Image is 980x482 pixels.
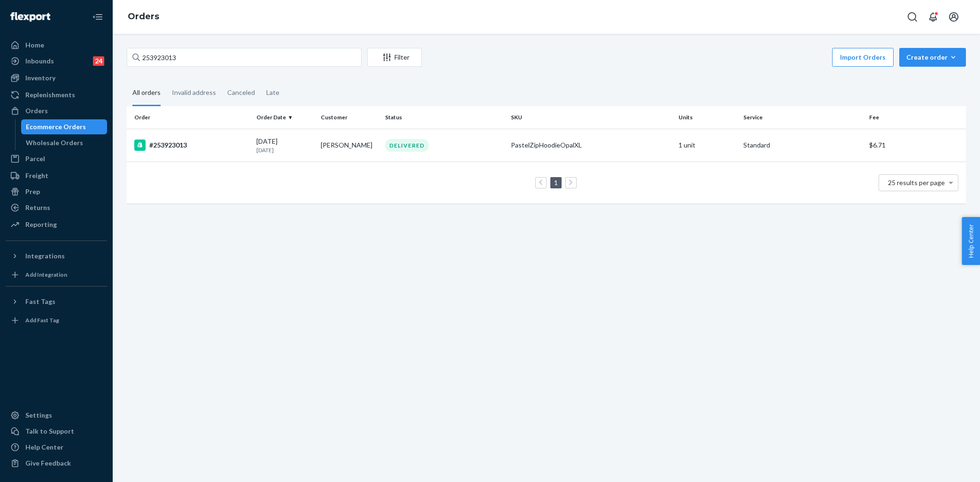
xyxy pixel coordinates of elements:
button: Open account menu [944,8,963,26]
div: Integrations [25,251,65,261]
a: Prep [6,184,107,199]
div: Add Fast Tag [25,316,59,324]
div: Add Integration [25,271,67,279]
div: Wholesale Orders [26,138,83,148]
button: Give Feedback [6,456,107,471]
th: SKU [507,106,675,129]
button: Close Navigation [88,8,107,26]
td: [PERSON_NAME] [317,129,381,162]
button: Import Orders [832,48,894,67]
div: DELIVERED [385,139,429,152]
th: Units [675,106,739,129]
td: 1 unit [675,129,739,162]
div: Replenishments [25,90,75,100]
a: Add Integration [6,267,107,282]
a: Settings [6,408,107,423]
button: Open Search Box [903,8,922,26]
iframe: Opens a widget where you can chat to one of our agents [921,454,971,477]
a: Freight [6,168,107,183]
div: Canceled [227,80,255,105]
span: 25 results per page [888,179,945,187]
div: Parcel [25,154,45,163]
a: Add Fast Tag [6,313,107,328]
a: Returns [6,200,107,215]
td: $6.71 [865,129,966,162]
button: Fast Tags [6,294,107,309]
div: Late [266,80,279,105]
div: Freight [25,171,48,180]
div: Home [25,40,44,50]
div: Returns [25,203,50,212]
div: [DATE] [256,137,313,154]
ol: breadcrumbs [120,3,167,31]
div: All orders [132,80,161,106]
button: Open notifications [924,8,942,26]
th: Order Date [253,106,317,129]
div: Inbounds [25,56,54,66]
th: Order [127,106,253,129]
div: PastelZipHoodieOpalXL [511,140,671,150]
a: Orders [6,103,107,118]
div: Talk to Support [25,427,74,436]
a: Replenishments [6,87,107,102]
a: Orders [128,11,159,22]
a: Inventory [6,70,107,86]
img: Flexport logo [10,12,50,22]
a: Help Center [6,440,107,455]
div: Settings [25,411,52,420]
a: Page 1 is your current page [552,179,560,187]
p: [DATE] [256,146,313,154]
div: Invalid address [172,80,216,105]
a: Ecommerce Orders [21,119,108,134]
a: Parcel [6,151,107,166]
a: Wholesale Orders [21,135,108,150]
div: Ecommerce Orders [26,122,86,132]
th: Fee [865,106,966,129]
div: Customer [321,113,378,121]
button: Help Center [962,217,980,265]
div: Filter [368,53,421,62]
div: Create order [906,53,959,62]
div: Prep [25,187,40,196]
div: Give Feedback [25,459,71,468]
a: Home [6,38,107,53]
div: Inventory [25,73,55,83]
div: Fast Tags [25,297,55,306]
div: Help Center [25,443,63,452]
input: Search orders [127,48,362,67]
p: Standard [743,140,862,150]
button: Create order [899,48,966,67]
div: 24 [93,56,104,66]
div: Orders [25,106,48,116]
a: Reporting [6,217,107,232]
button: Filter [367,48,422,67]
th: Status [381,106,507,129]
div: #253923013 [134,140,249,151]
a: Inbounds24 [6,54,107,69]
button: Integrations [6,249,107,264]
div: Reporting [25,220,57,229]
button: Talk to Support [6,424,107,439]
th: Service [740,106,865,129]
